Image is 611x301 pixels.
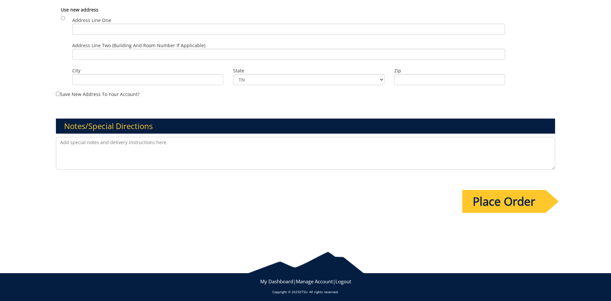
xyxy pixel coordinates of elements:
input: City [72,74,224,85]
label: State [233,67,384,74]
b: Use new address [61,7,98,13]
a: My Dashboard [260,278,293,285]
input: Zip [394,74,505,85]
input: Address Line Two (Building and Room Number if applicable) [72,49,505,60]
a: Manage Account [296,278,333,285]
label: Zip [394,67,505,74]
input: Address Line One [72,24,505,35]
input: Place Order [462,190,546,213]
h3: Notes/Special Directions [56,119,555,134]
label: Address Line Two (Building and Room Number if applicable) [72,42,505,60]
label: Address Line One [72,17,505,35]
label: City [72,67,224,74]
a: Logout [335,278,351,285]
a: ETSU [299,290,307,294]
input: Save new address to your account? [56,92,60,96]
